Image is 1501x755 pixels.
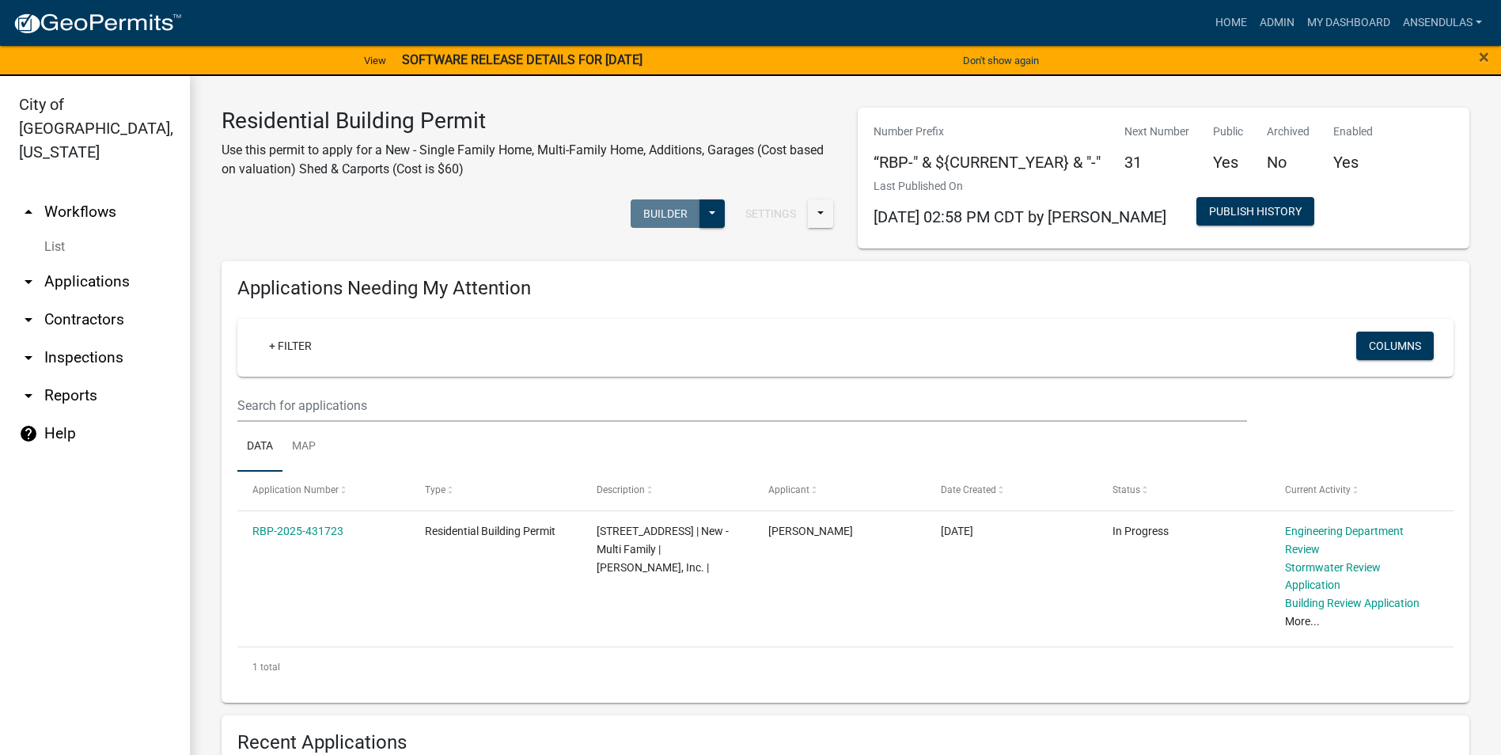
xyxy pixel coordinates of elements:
a: Stormwater Review Application [1285,561,1381,592]
span: Type [425,484,445,495]
span: Application Number [252,484,339,495]
strong: SOFTWARE RELEASE DETAILS FOR [DATE] [402,52,642,67]
span: Description [597,484,645,495]
a: Engineering Department Review [1285,525,1404,556]
p: Use this permit to apply for a New - Single Family Home, Multi-Family Home, Additions, Garages (C... [222,141,834,179]
i: arrow_drop_down [19,348,38,367]
a: My Dashboard [1301,8,1397,38]
button: Publish History [1196,197,1314,226]
p: Archived [1267,123,1310,140]
span: [DATE] 02:58 PM CDT by [PERSON_NAME] [874,207,1166,226]
a: Building Review Application [1285,597,1420,609]
a: RBP-2025-431723 [252,525,343,537]
span: Current Activity [1285,484,1351,495]
h5: Yes [1213,153,1243,172]
p: Enabled [1333,123,1373,140]
i: arrow_drop_down [19,272,38,291]
button: Builder [631,199,700,228]
a: Home [1209,8,1253,38]
h5: “RBP-" & ${CURRENT_YEAR} & "-" [874,153,1101,172]
span: Status [1112,484,1140,495]
datatable-header-cell: Applicant [753,472,925,510]
h3: Residential Building Permit [222,108,834,135]
i: arrow_drop_down [19,386,38,405]
button: Don't show again [957,47,1045,74]
datatable-header-cell: Type [409,472,581,510]
button: Columns [1356,332,1434,360]
a: View [358,47,392,74]
a: Map [282,422,325,472]
p: Public [1213,123,1243,140]
span: In Progress [1112,525,1169,537]
h5: Yes [1333,153,1373,172]
datatable-header-cell: Application Number [237,472,409,510]
i: arrow_drop_up [19,203,38,222]
h4: Applications Needing My Attention [237,277,1454,300]
span: Applicant [768,484,809,495]
span: 06/05/2025 [941,525,973,537]
wm-modal-confirm: Workflow Publish History [1196,206,1314,218]
input: Search for applications [237,389,1247,422]
a: ansendulas [1397,8,1488,38]
a: More... [1285,615,1320,628]
div: 1 total [237,647,1454,687]
h5: No [1267,153,1310,172]
datatable-header-cell: Current Activity [1270,472,1442,510]
span: Residential Building Permit [425,525,555,537]
p: Next Number [1124,123,1189,140]
button: Settings [733,199,809,228]
span: Zac Rosenow [768,525,853,537]
i: help [19,424,38,443]
span: × [1479,46,1489,68]
datatable-header-cell: Status [1097,472,1269,510]
button: Close [1479,47,1489,66]
p: Last Published On [874,178,1166,195]
datatable-header-cell: Date Created [926,472,1097,510]
h4: Recent Applications [237,731,1454,754]
a: Data [237,422,282,472]
span: 1400 6TH ST N | New - Multi Family | Kuepers, Inc. | [597,525,729,574]
p: Number Prefix [874,123,1101,140]
h5: 31 [1124,153,1189,172]
a: Admin [1253,8,1301,38]
a: + Filter [256,332,324,360]
datatable-header-cell: Description [582,472,753,510]
span: Date Created [941,484,996,495]
i: arrow_drop_down [19,310,38,329]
